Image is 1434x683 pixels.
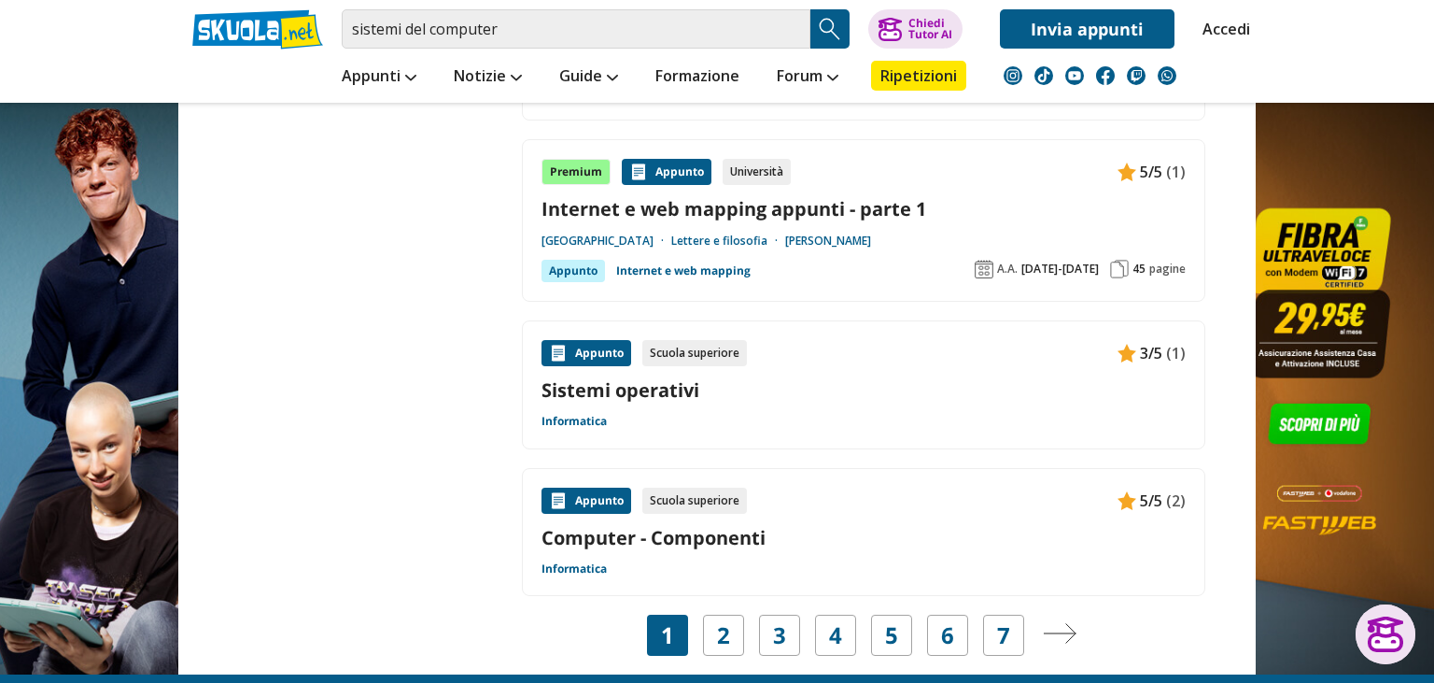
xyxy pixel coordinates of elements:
[541,234,671,249] a: [GEOGRAPHIC_DATA]
[1202,9,1242,49] a: Accedi
[642,488,747,514] div: Scuola superiore
[1149,262,1186,277] span: pagine
[541,414,607,429] a: Informatica
[541,525,1186,550] a: Computer - Componenti
[1043,622,1076,648] a: Pagina successiva
[785,234,871,249] a: [PERSON_NAME]
[941,622,954,648] a: 6
[868,9,963,49] button: ChiediTutor AI
[622,159,711,185] div: Appunto
[616,260,751,282] a: Internet e web mapping
[908,18,952,40] div: Chiedi Tutor AI
[1043,623,1076,644] img: Pagina successiva
[541,562,607,576] a: Informatica
[449,61,527,94] a: Notizie
[1140,160,1162,184] span: 5/5
[555,61,623,94] a: Guide
[1166,489,1186,513] span: (2)
[661,622,674,648] span: 1
[541,260,605,282] div: Appunto
[1127,66,1146,85] img: twitch
[717,622,730,648] a: 2
[671,234,785,249] a: Lettere e filosofia
[1118,491,1136,510] img: Appunti contenuto
[1140,341,1162,365] span: 3/5
[1096,66,1115,85] img: facebook
[723,159,791,185] div: Università
[816,15,844,43] img: Cerca appunti, riassunti o versioni
[773,622,786,648] a: 3
[885,622,898,648] a: 5
[1004,66,1022,85] img: instagram
[997,262,1018,277] span: A.A.
[1021,262,1099,277] span: [DATE]-[DATE]
[997,622,1010,648] a: 7
[629,163,648,181] img: Appunti contenuto
[1118,163,1136,181] img: Appunti contenuto
[1166,160,1186,184] span: (1)
[549,344,568,363] img: Appunti contenuto
[975,260,993,278] img: Anno accademico
[1158,66,1176,85] img: WhatsApp
[342,9,810,49] input: Cerca appunti, riassunti o versioni
[541,340,631,366] div: Appunto
[1034,66,1053,85] img: tiktok
[1132,262,1146,277] span: 45
[1118,344,1136,363] img: Appunti contenuto
[810,9,850,49] button: Search Button
[337,61,421,94] a: Appunti
[522,615,1205,656] nav: Navigazione pagine
[829,622,842,648] a: 4
[541,159,611,185] div: Premium
[642,340,747,366] div: Scuola superiore
[549,491,568,510] img: Appunti contenuto
[541,196,1186,221] a: Internet e web mapping appunti - parte 1
[772,61,843,94] a: Forum
[1166,341,1186,365] span: (1)
[1140,489,1162,513] span: 5/5
[651,61,744,94] a: Formazione
[1000,9,1174,49] a: Invia appunti
[1065,66,1084,85] img: youtube
[541,488,631,514] div: Appunto
[541,377,1186,403] a: Sistemi operativi
[1110,260,1129,278] img: Pagine
[871,61,966,91] a: Ripetizioni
